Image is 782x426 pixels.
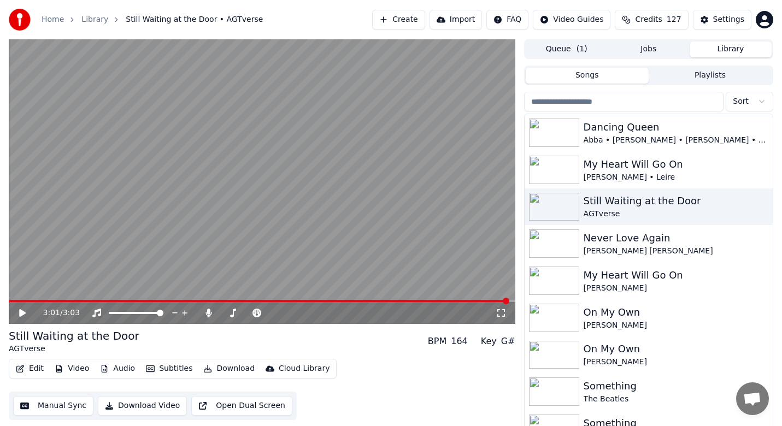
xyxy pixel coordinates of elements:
div: [PERSON_NAME] [PERSON_NAME] [584,246,768,257]
div: [PERSON_NAME] • Leire [584,172,768,183]
button: FAQ [486,10,528,29]
div: G# [501,335,515,348]
span: 3:01 [43,307,60,318]
span: 3:03 [63,307,80,318]
div: [PERSON_NAME] [584,283,768,294]
button: Download Video [98,396,187,416]
div: Still Waiting at the Door [584,193,768,209]
button: Settings [693,10,751,29]
button: Import [430,10,482,29]
div: [PERSON_NAME] [584,357,768,368]
span: Still Waiting at the Door • AGTverse [126,14,263,25]
div: Cloud Library [279,363,330,374]
a: Library [81,14,108,25]
div: The Beatles [584,394,768,405]
span: Sort [733,96,749,107]
div: Abba • [PERSON_NAME] • [PERSON_NAME] • [PERSON_NAME]-Oyus [584,135,768,146]
button: Credits127 [615,10,688,29]
div: Dancing Queen [584,120,768,135]
img: youka [9,9,31,31]
button: Playlists [649,68,772,84]
div: 164 [451,335,468,348]
div: AGTverse [584,209,768,220]
nav: breadcrumb [42,14,263,25]
div: [PERSON_NAME] [584,320,768,331]
div: Something [584,378,768,394]
div: Settings [713,14,744,25]
button: Manual Sync [13,396,93,416]
div: / [43,307,69,318]
button: Open Dual Screen [191,396,292,416]
button: Download [199,361,259,376]
button: Edit [11,361,48,376]
span: Credits [635,14,662,25]
div: Open chat [736,382,769,415]
button: Library [690,42,772,57]
div: AGTverse [9,344,139,354]
a: Home [42,14,64,25]
button: Audio [96,361,139,376]
div: On My Own [584,305,768,320]
button: Subtitles [142,361,197,376]
button: Video Guides [533,10,610,29]
div: On My Own [584,341,768,357]
div: My Heart Will Go On [584,268,768,283]
span: 127 [667,14,681,25]
button: Create [372,10,425,29]
span: ( 1 ) [577,44,587,55]
button: Queue [526,42,608,57]
button: Jobs [608,42,690,57]
div: My Heart Will Go On [584,157,768,172]
div: Never Love Again [584,230,768,246]
div: BPM [428,335,446,348]
button: Songs [526,68,649,84]
button: Video [50,361,93,376]
div: Key [481,335,497,348]
div: Still Waiting at the Door [9,328,139,344]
